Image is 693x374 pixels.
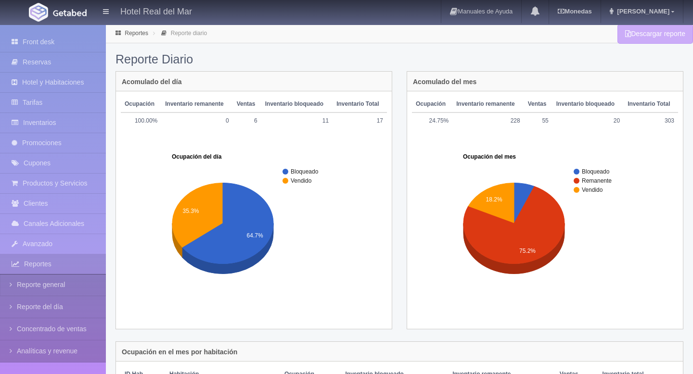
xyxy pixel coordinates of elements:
td: 24.75% [412,112,452,129]
a: Reporte diario [171,30,207,37]
th: Inventario remanente [452,96,524,112]
th: Ventas [233,96,261,112]
text: Ocupación del día [172,153,222,160]
text: Remanente [582,177,612,184]
th: Inventario Total [624,96,678,112]
th: Inventario bloqueado [552,96,624,112]
h4: Acomulado del mes [413,78,476,86]
text: Bloqueado [291,168,319,175]
img: Getabed [29,3,48,22]
td: 11 [261,112,333,129]
h4: Hotel Real del Mar [120,5,192,17]
th: Ventas [524,96,552,112]
td: 55 [524,112,552,129]
h4: Acomulado del día [122,78,181,86]
b: Monedas [558,8,591,15]
a: Descargar reporte [617,24,693,44]
th: Ocupación [412,96,452,112]
h4: Ocupación en el mes por habitación [122,349,237,356]
text: 18.2% [486,196,502,202]
h2: Reporte Diario [115,53,683,66]
text: Bloqueado [582,168,610,175]
td: 6 [233,112,261,129]
svg: A chart. [121,132,387,324]
text: 35.3% [182,208,199,214]
td: 17 [333,112,387,129]
td: 228 [452,112,524,129]
th: Ocupación [121,96,161,112]
td: 100.00% [121,112,161,129]
img: Getabed [53,9,87,16]
text: Vendido [582,187,603,193]
th: Inventario Total [333,96,387,112]
text: Vendido [291,177,312,184]
text: Ocupación del mes [463,153,516,160]
text: 75.2% [519,248,536,254]
a: Reportes [125,30,148,37]
td: 303 [624,112,678,129]
svg: A chart. [412,132,678,324]
td: 0 [161,112,232,129]
text: 64.7% [247,232,263,239]
td: 20 [552,112,624,129]
th: Inventario remanente [161,96,232,112]
th: Inventario bloqueado [261,96,333,112]
span: [PERSON_NAME] [615,8,669,15]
